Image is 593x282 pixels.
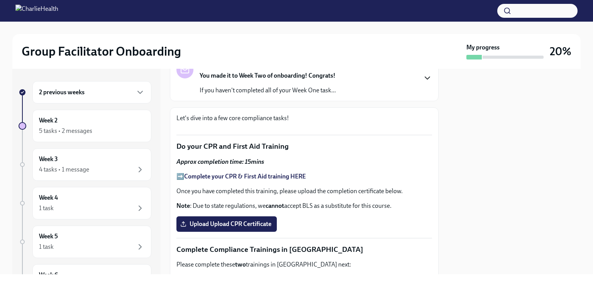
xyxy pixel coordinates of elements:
strong: Approx completion time: 15mins [176,158,264,165]
strong: You made it to Week Two of onboarding! Congrats! [200,72,335,79]
a: Week 51 task [19,226,151,258]
div: 5 tasks • 2 messages [39,127,92,135]
h3: 20% [550,44,571,58]
strong: My progress [466,43,500,52]
h6: Week 2 [39,116,58,125]
p: Please complete these trainings in [GEOGRAPHIC_DATA] next: [176,260,432,269]
div: 2 previous weeks [32,81,151,104]
h6: 2 previous weeks [39,88,85,97]
strong: two [235,261,246,268]
strong: cannot [266,202,284,209]
a: Complete your CPR & First Aid training HERE [184,173,306,180]
p: Do your CPR and First Aid Training [176,141,432,151]
img: CharlieHealth [15,5,58,17]
h6: Week 5 [39,232,58,241]
p: ➡️ [176,172,432,181]
h6: Week 4 [39,194,58,202]
p: Complete Compliance Trainings in [GEOGRAPHIC_DATA] [176,245,432,255]
div: 1 task [39,243,54,251]
p: : Due to state regulations, we accept BLS as a substitute for this course. [176,202,432,210]
h6: Week 6 [39,271,58,279]
p: Let's dive into a few core compliance tasks! [176,114,432,122]
a: Week 34 tasks • 1 message [19,148,151,181]
div: 4 tasks • 1 message [39,165,89,174]
p: If you haven't completed all of your Week One task... [200,86,336,95]
span: Upload Upload CPR Certificate [182,220,271,228]
label: Upload Upload CPR Certificate [176,216,277,232]
a: Week 25 tasks • 2 messages [19,110,151,142]
h6: Week 3 [39,155,58,163]
h2: Group Facilitator Onboarding [22,44,181,59]
strong: Note [176,202,190,209]
div: 1 task [39,204,54,212]
a: Week 41 task [19,187,151,219]
p: Once you have completed this training, please upload the completion certificate below. [176,187,432,195]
